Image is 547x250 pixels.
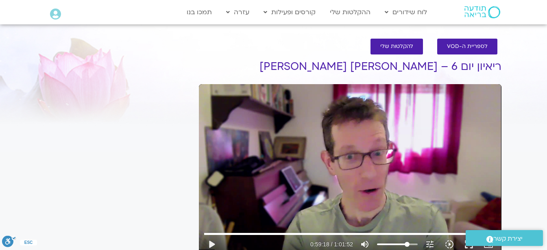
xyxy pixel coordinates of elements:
span: להקלטות שלי [380,43,413,50]
h1: ריאיון יום 6 – [PERSON_NAME] [PERSON_NAME] [199,61,501,73]
span: יצירת קשר [493,233,523,244]
a: לוח שידורים [381,4,431,20]
a: לספריית ה-VOD [437,39,497,54]
a: עזרה [222,4,253,20]
a: ההקלטות שלי [326,4,375,20]
a: להקלטות שלי [370,39,423,54]
a: קורסים ופעילות [259,4,320,20]
span: לספריית ה-VOD [447,43,488,50]
a: תמכו בנו [183,4,216,20]
img: תודעה בריאה [464,6,500,18]
a: יצירת קשר [466,230,543,246]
